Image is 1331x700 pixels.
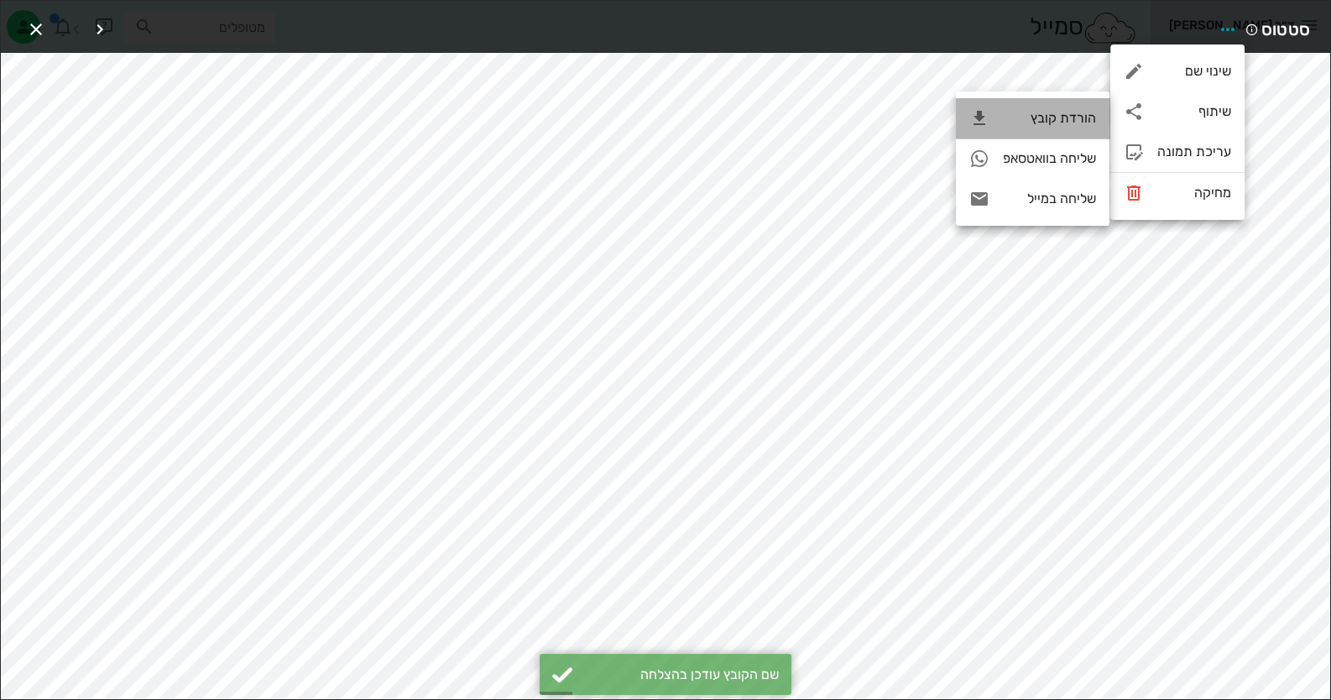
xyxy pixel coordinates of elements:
[1003,191,1096,206] div: שליחה במייל
[1261,16,1310,43] span: סטטוס
[1157,103,1231,119] div: שיתוף
[1157,144,1231,159] div: עריכת תמונה
[1110,132,1245,172] div: עריכת תמונה
[1110,91,1245,132] div: שיתוף
[1157,63,1231,79] div: שינוי שם
[1157,185,1231,201] div: מחיקה
[582,666,779,682] div: שם הקובץ עודכן בהצלחה
[1003,110,1096,126] div: הורדת קובץ
[1003,150,1096,166] div: שליחה בוואטסאפ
